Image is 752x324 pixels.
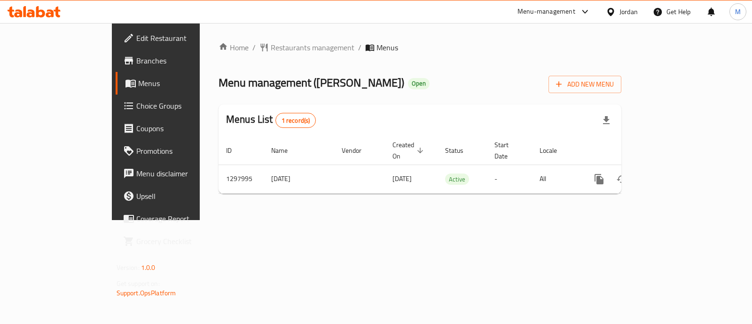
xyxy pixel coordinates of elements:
[271,145,300,156] span: Name
[136,55,230,66] span: Branches
[487,165,532,193] td: -
[408,78,430,89] div: Open
[116,162,237,185] a: Menu disclaimer
[136,236,230,247] span: Grocery Checklist
[445,145,476,156] span: Status
[136,145,230,157] span: Promotions
[342,145,374,156] span: Vendor
[117,287,176,299] a: Support.OpsPlatform
[408,79,430,87] span: Open
[136,168,230,179] span: Menu disclaimer
[116,27,237,49] a: Edit Restaurant
[141,261,156,274] span: 1.0.0
[116,230,237,253] a: Grocery Checklist
[580,136,686,165] th: Actions
[517,6,575,17] div: Menu-management
[548,76,621,93] button: Add New Menu
[259,42,354,53] a: Restaurants management
[595,109,618,132] div: Export file
[226,112,316,128] h2: Menus List
[275,113,316,128] div: Total records count
[219,136,686,194] table: enhanced table
[392,173,412,185] span: [DATE]
[276,116,316,125] span: 1 record(s)
[556,79,614,90] span: Add New Menu
[219,42,621,53] nav: breadcrumb
[136,213,230,224] span: Coverage Report
[619,7,638,17] div: Jordan
[116,49,237,72] a: Branches
[117,261,140,274] span: Version:
[611,168,633,190] button: Change Status
[392,139,426,162] span: Created On
[219,72,404,93] span: Menu management ( [PERSON_NAME] )
[532,165,580,193] td: All
[116,95,237,117] a: Choice Groups
[116,117,237,140] a: Coupons
[252,42,256,53] li: /
[117,277,160,290] span: Get support on:
[116,72,237,95] a: Menus
[735,7,741,17] span: M
[136,190,230,202] span: Upsell
[136,100,230,111] span: Choice Groups
[358,42,361,53] li: /
[494,139,521,162] span: Start Date
[116,140,237,162] a: Promotions
[264,165,334,193] td: [DATE]
[219,165,264,193] td: 1297995
[445,174,469,185] span: Active
[271,42,354,53] span: Restaurants management
[445,174,469,185] div: Active
[116,185,237,207] a: Upsell
[376,42,398,53] span: Menus
[226,145,244,156] span: ID
[588,168,611,190] button: more
[540,145,569,156] span: Locale
[138,78,230,89] span: Menus
[136,32,230,44] span: Edit Restaurant
[136,123,230,134] span: Coupons
[116,207,237,230] a: Coverage Report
